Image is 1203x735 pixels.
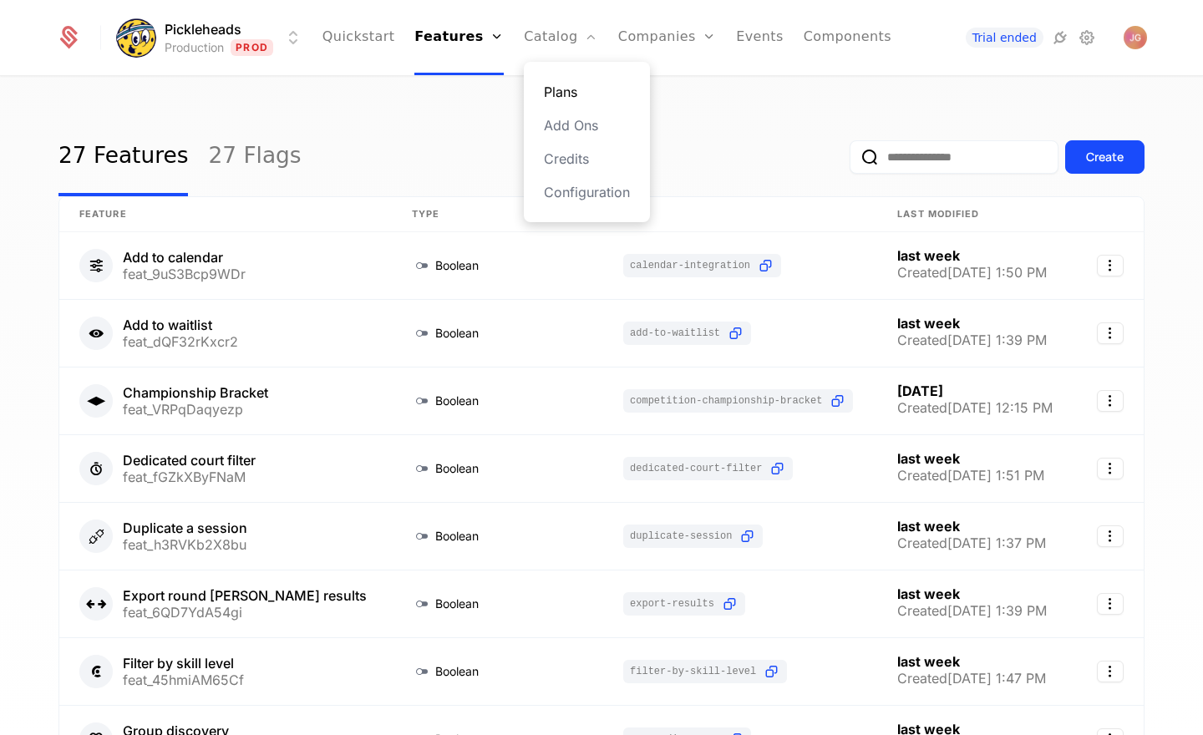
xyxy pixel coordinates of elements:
[59,197,392,232] th: Feature
[1077,28,1097,48] a: Settings
[1097,322,1124,344] button: Select action
[1097,593,1124,615] button: Select action
[544,149,630,169] a: Credits
[1124,26,1147,49] img: Jeff Gordon
[544,115,630,135] a: Add Ons
[208,118,301,196] a: 27 Flags
[58,118,188,196] a: 27 Features
[392,197,527,232] th: Type
[165,19,241,39] span: Pickleheads
[165,39,224,56] div: Production
[544,82,630,102] a: Plans
[1097,525,1124,547] button: Select action
[1050,28,1070,48] a: Integrations
[603,197,877,232] th: Flag
[1086,149,1124,165] div: Create
[1124,26,1147,49] button: Open user button
[116,18,156,58] img: Pickleheads
[1065,140,1145,174] button: Create
[544,182,630,202] a: Configuration
[966,28,1043,48] a: Trial ended
[1097,661,1124,682] button: Select action
[121,19,303,56] button: Select environment
[1097,390,1124,412] button: Select action
[877,197,1075,232] th: Last Modified
[1097,458,1124,479] button: Select action
[1097,255,1124,276] button: Select action
[231,39,273,56] span: Prod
